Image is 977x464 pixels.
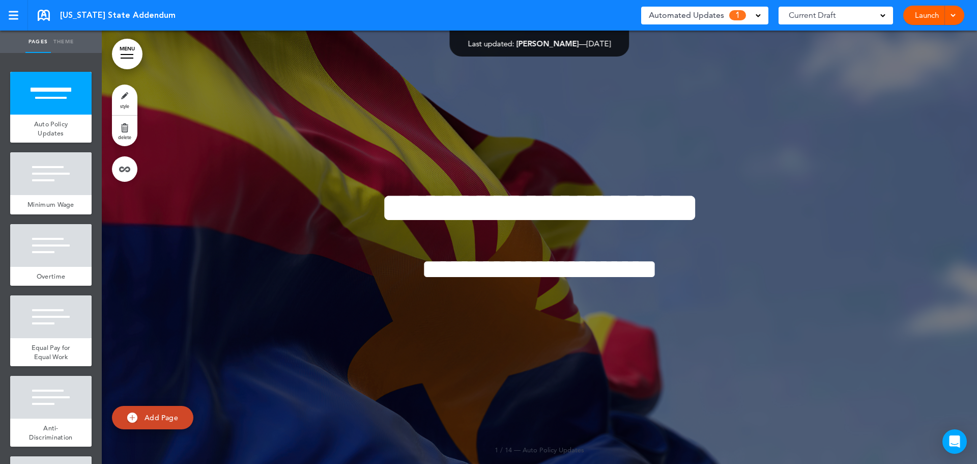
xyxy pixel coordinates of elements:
span: 1 / 14 [495,446,512,454]
a: Pages [25,31,51,53]
a: Equal Pay for Equal Work [10,338,92,366]
span: Auto Policy Updates [523,446,584,454]
a: Auto Policy Updates [10,115,92,143]
a: style [112,85,137,115]
span: — [514,446,521,454]
span: Auto Policy Updates [34,120,68,138]
span: Automated Updates [649,8,724,22]
span: delete [118,134,131,140]
span: Current Draft [789,8,836,22]
div: Open Intercom Messenger [942,429,967,454]
span: Last updated: [468,39,514,48]
a: Minimum Wage [10,195,92,214]
span: Overtime [37,272,65,281]
a: Overtime [10,267,92,286]
a: Anti-Discrimination [10,419,92,447]
span: Equal Pay for Equal Work [32,343,71,361]
span: [US_STATE] State Addendum [60,10,176,21]
span: 1 [729,10,746,20]
span: [PERSON_NAME] [516,39,579,48]
a: delete [112,116,137,146]
span: Anti-Discrimination [29,424,72,442]
a: Theme [51,31,76,53]
img: add.svg [127,413,137,423]
a: MENU [112,39,142,69]
a: Launch [911,6,943,25]
a: Add Page [112,406,193,430]
div: — [468,40,611,47]
span: [DATE] [587,39,611,48]
span: Add Page [145,413,178,422]
span: Minimum Wage [27,200,74,209]
span: style [120,103,129,109]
